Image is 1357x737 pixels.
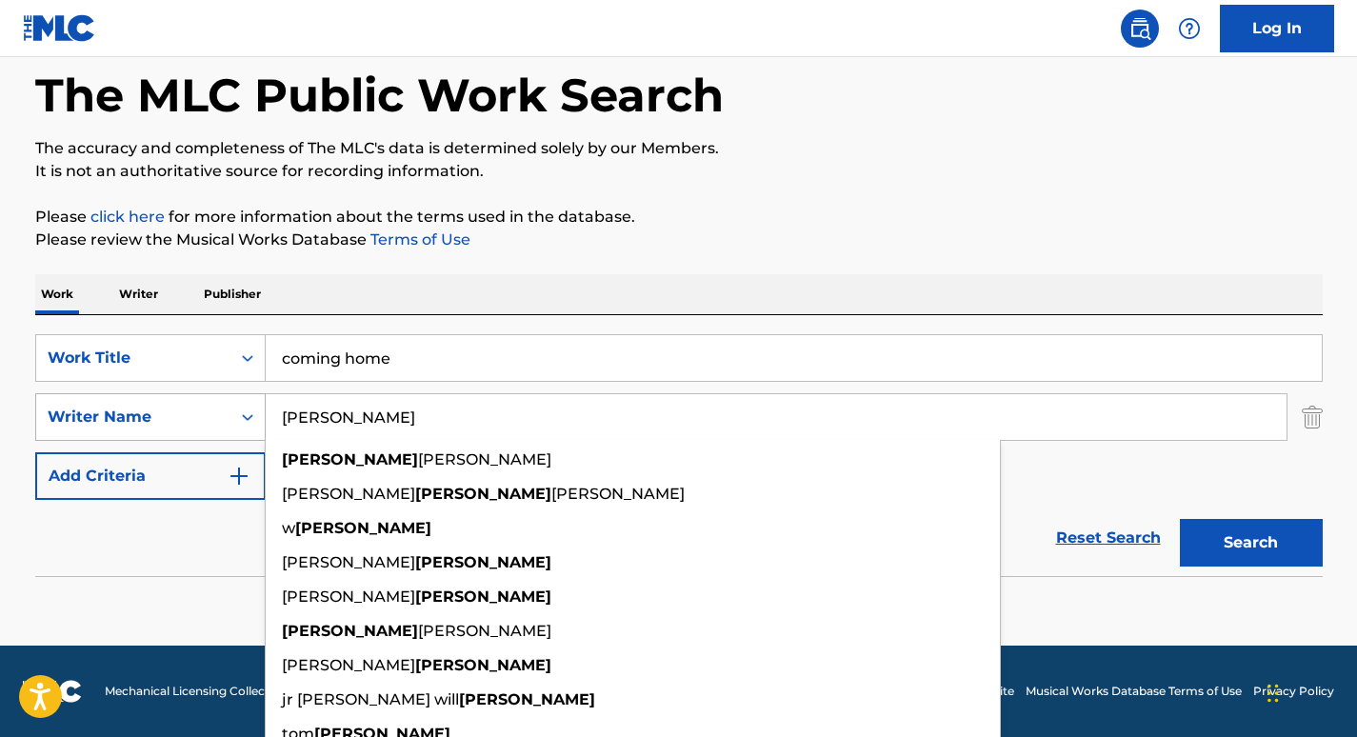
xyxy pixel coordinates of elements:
[415,553,551,571] strong: [PERSON_NAME]
[1180,519,1323,567] button: Search
[282,588,415,606] span: [PERSON_NAME]
[113,274,164,314] p: Writer
[551,485,685,503] span: [PERSON_NAME]
[48,347,219,369] div: Work Title
[1170,10,1208,48] div: Help
[418,450,551,468] span: [PERSON_NAME]
[23,680,82,703] img: logo
[105,683,326,700] span: Mechanical Licensing Collective © 2025
[282,656,415,674] span: [PERSON_NAME]
[418,622,551,640] span: [PERSON_NAME]
[415,485,551,503] strong: [PERSON_NAME]
[282,450,418,468] strong: [PERSON_NAME]
[1262,646,1357,737] iframe: Chat Widget
[35,160,1323,183] p: It is not an authoritative source for recording information.
[1302,393,1323,441] img: Delete Criterion
[282,553,415,571] span: [PERSON_NAME]
[35,137,1323,160] p: The accuracy and completeness of The MLC's data is determined solely by our Members.
[282,622,418,640] strong: [PERSON_NAME]
[35,206,1323,229] p: Please for more information about the terms used in the database.
[35,274,79,314] p: Work
[415,656,551,674] strong: [PERSON_NAME]
[23,14,96,42] img: MLC Logo
[1121,10,1159,48] a: Public Search
[1047,517,1170,559] a: Reset Search
[1253,683,1334,700] a: Privacy Policy
[1178,17,1201,40] img: help
[90,208,165,226] a: click here
[228,465,250,488] img: 9d2ae6d4665cec9f34b9.svg
[1267,665,1279,722] div: Drag
[459,690,595,708] strong: [PERSON_NAME]
[282,485,415,503] span: [PERSON_NAME]
[35,452,266,500] button: Add Criteria
[1128,17,1151,40] img: search
[198,274,267,314] p: Publisher
[295,519,431,537] strong: [PERSON_NAME]
[1220,5,1334,52] a: Log In
[415,588,551,606] strong: [PERSON_NAME]
[1026,683,1242,700] a: Musical Works Database Terms of Use
[367,230,470,249] a: Terms of Use
[35,334,1323,576] form: Search Form
[48,406,219,428] div: Writer Name
[282,519,295,537] span: w
[35,229,1323,251] p: Please review the Musical Works Database
[35,67,724,124] h1: The MLC Public Work Search
[282,690,459,708] span: jr [PERSON_NAME] will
